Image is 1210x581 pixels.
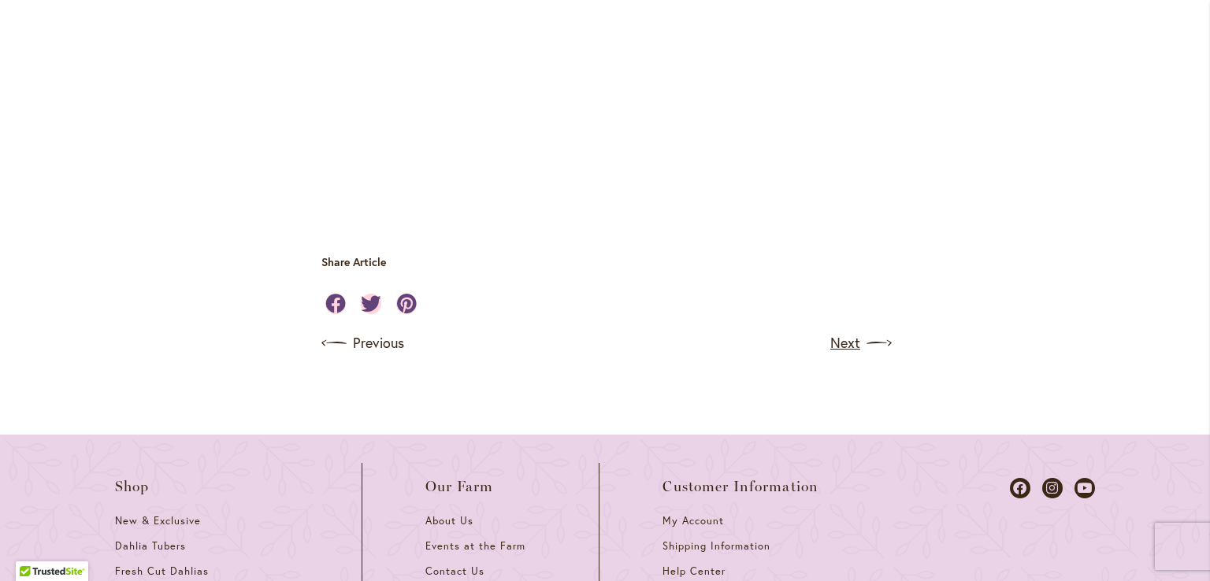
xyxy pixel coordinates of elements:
[396,294,417,314] a: Share on Pinterest
[115,479,150,494] span: Shop
[1075,478,1095,498] a: Dahlias on Youtube
[663,514,724,527] span: My Account
[1042,478,1063,498] a: Dahlias on Instagram
[321,331,404,356] a: Previous
[663,564,726,578] span: Help Center
[830,331,889,356] a: Next
[663,479,818,494] span: Customer Information
[325,294,346,314] a: Share on Facebook
[321,331,347,356] img: arrow icon
[425,479,493,494] span: Our Farm
[321,254,409,270] p: Share Article
[115,564,209,578] span: Fresh Cut Dahlias
[867,331,892,356] img: arrow icon
[425,514,473,527] span: About Us
[425,564,484,578] span: Contact Us
[1010,478,1030,498] a: Dahlias on Facebook
[115,514,201,527] span: New & Exclusive
[361,294,381,314] a: Share on Twitter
